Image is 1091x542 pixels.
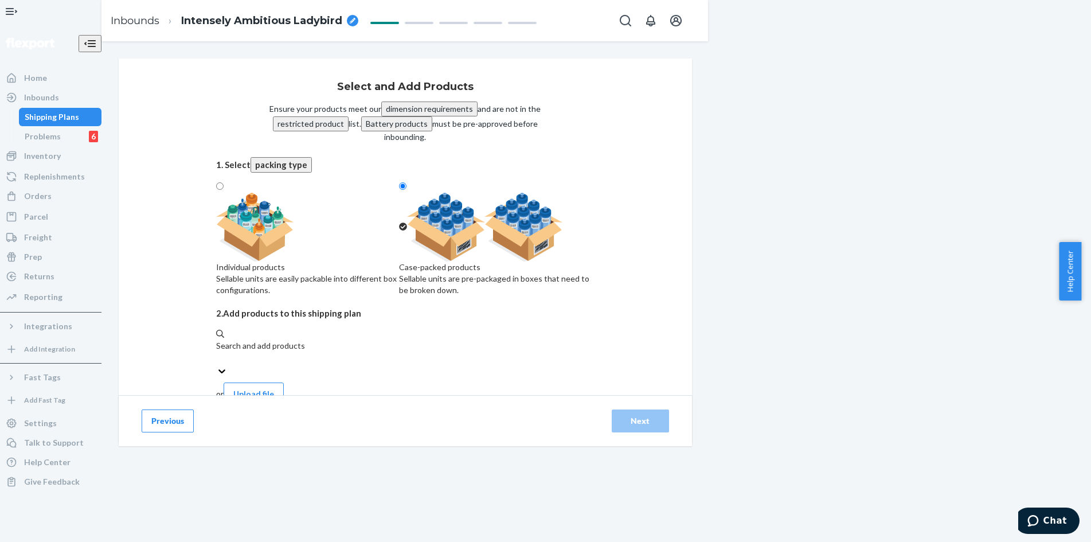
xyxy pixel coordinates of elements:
[216,389,224,399] span: or
[142,410,194,432] button: Previous
[6,38,54,49] img: Flexport logo
[216,353,217,364] input: Search and add products
[181,14,342,29] span: Intensely Ambitious Ladybird
[24,72,47,84] div: Home
[664,9,687,32] button: Open account menu
[216,307,595,319] span: 2. Add products to this shipping plan
[254,102,557,143] p: Ensure your products meet our and are not in the list. must be pre-approved before inbounding.
[89,131,98,142] div: 6
[79,35,101,52] button: Close Navigation
[24,437,84,449] div: Talk to Support
[361,116,432,131] button: Battery products
[24,251,42,263] div: Prep
[24,92,59,103] div: Inbounds
[19,127,101,146] a: Problems6
[24,232,52,243] div: Freight
[24,150,61,162] div: Inventory
[24,418,57,429] div: Settings
[216,157,595,173] span: 1. Select
[614,9,637,32] button: Open Search Box
[19,108,101,126] a: Shipping Plans
[24,321,72,332] div: Integrations
[251,157,312,173] button: packing type
[1059,242,1081,301] button: Help Center
[24,395,65,405] div: Add Fast Tag
[337,81,474,93] h1: Select and Add Products
[24,344,75,354] div: Add Integration
[216,340,595,352] div: Search and add products
[24,291,62,303] div: Reporting
[24,271,54,282] div: Returns
[24,171,85,182] div: Replenishments
[621,415,659,427] div: Next
[24,457,71,468] div: Help Center
[381,102,478,116] button: dimension requirements
[399,262,594,273] div: Case-packed products
[24,211,48,223] div: Parcel
[216,273,400,296] div: Sellable units are easily packable into different box configurations.
[1018,508,1080,536] iframe: Opens a widget where you can chat to one of our agents
[399,273,594,296] div: Sellable units are pre-packaged in boxes that need to be broken down.
[25,131,61,142] div: Problems
[24,190,52,202] div: Orders
[407,193,563,262] img: case-pack.59cecea509d18c883b923b81aeac6d0b.png
[216,262,400,273] div: Individual products
[24,372,61,383] div: Fast Tags
[216,193,294,262] img: individual-pack.facf35554cb0f1810c75b2bd6df2d64e.png
[101,4,367,38] ol: breadcrumbs
[25,111,79,123] div: Shipping Plans
[399,182,406,190] input: Case-packed productsSellable units are pre-packaged in boxes that need to be broken down.
[224,383,284,405] button: Upload file
[111,14,159,27] a: Inbounds
[612,410,669,432] button: Next
[24,476,80,488] div: Give Feedback
[216,182,224,190] input: Individual productsSellable units are easily packable into different box configurations.
[639,9,662,32] button: Open notifications
[273,116,349,131] button: restricted product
